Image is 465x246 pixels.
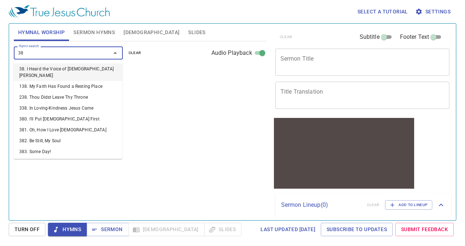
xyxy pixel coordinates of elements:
a: Submit Feedback [395,223,454,236]
span: Sermon [92,225,122,234]
li: 338. In Loving-Kindness Jesus Came [13,103,122,114]
button: Sermon [86,223,128,236]
a: Subscribe to Updates [321,223,393,236]
li: 384. I Would Be Like [DEMOGRAPHIC_DATA] [13,157,122,168]
div: Sermon Lineup(0)clearAdd to Lineup [275,193,452,217]
img: True Jesus Church [9,5,110,18]
li: 381. Oh, How I Love [DEMOGRAPHIC_DATA] [13,124,122,135]
p: Sermon Lineup ( 0 ) [281,201,361,209]
button: Add to Lineup [385,200,432,210]
li: 380. I'll Put [DEMOGRAPHIC_DATA] First [13,114,122,124]
span: Settings [417,7,450,16]
span: Subtitle [360,33,380,41]
button: Settings [414,5,453,19]
span: Add to Lineup [390,202,428,208]
span: clear [129,50,141,56]
button: Close [110,48,120,58]
span: Audio Playback [211,49,252,57]
span: [DEMOGRAPHIC_DATA] [124,28,179,37]
span: Hymnal Worship [18,28,65,37]
span: Footer Text [400,33,429,41]
iframe: from-child [272,116,416,190]
li: 238. Thou Didst Leave Thy Throne [13,92,122,103]
a: Last updated [DATE] [258,223,318,236]
span: Sermon Hymns [73,28,115,37]
span: Submit Feedback [401,225,448,234]
span: Turn Off [15,225,40,234]
span: Last updated [DATE] [260,225,315,234]
button: clear [124,49,146,57]
button: Select a tutorial [355,5,411,19]
span: Select a tutorial [357,7,408,16]
span: Hymns [54,225,81,234]
li: 383. Some Day! [13,146,122,157]
span: Subscribe to Updates [327,225,387,234]
button: Turn Off [9,223,45,236]
span: Slides [188,28,205,37]
li: 382. Be Still, My Soul [13,135,122,146]
li: 138. My Faith Has Found a Resting Place [13,81,122,92]
li: 38. I Heard the Voice of [DEMOGRAPHIC_DATA][PERSON_NAME] [13,63,122,81]
button: Hymns [48,223,87,236]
